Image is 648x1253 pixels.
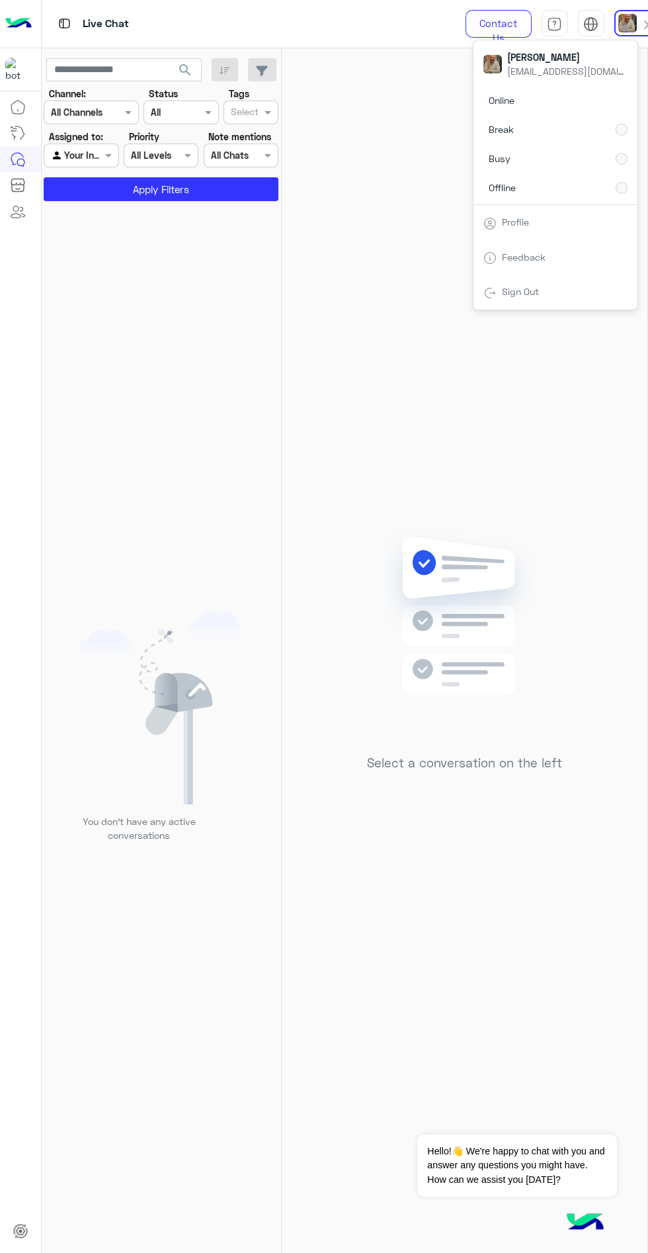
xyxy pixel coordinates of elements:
img: tab [483,217,497,230]
label: Tags [229,87,249,101]
label: Channel: [49,87,86,101]
img: tab [583,17,598,32]
span: [PERSON_NAME] [507,50,626,64]
button: Apply Filters [44,177,278,201]
a: tab [542,10,568,38]
img: no messages [369,526,560,746]
div: Select [229,105,259,122]
h5: Select a conversation on the left [367,756,562,771]
img: tab [547,17,562,32]
img: tab [56,15,73,32]
img: userImage [618,14,637,32]
img: tab [483,251,497,265]
label: Assigned to: [49,130,103,144]
img: tab [483,286,497,300]
label: Priority [129,130,159,144]
label: Status [149,87,178,101]
img: userImage [483,55,502,73]
a: Contact Us [466,10,532,38]
img: 1403182699927242 [5,58,29,81]
img: hulul-logo.png [562,1200,608,1246]
span: search [177,62,193,78]
label: Note mentions [208,130,271,144]
a: Feedback [502,251,546,263]
button: search [169,58,202,87]
img: Logo [5,10,32,38]
a: Profile [502,216,529,228]
p: Live Chat [83,15,129,33]
span: Hello!👋 We're happy to chat with you and answer any questions you might have. How can we assist y... [417,1135,616,1197]
span: [EMAIL_ADDRESS][DOMAIN_NAME] [507,64,626,78]
p: You don’t have any active conversations [72,814,206,843]
img: empty users [78,611,245,804]
a: Sign Out [502,286,539,297]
